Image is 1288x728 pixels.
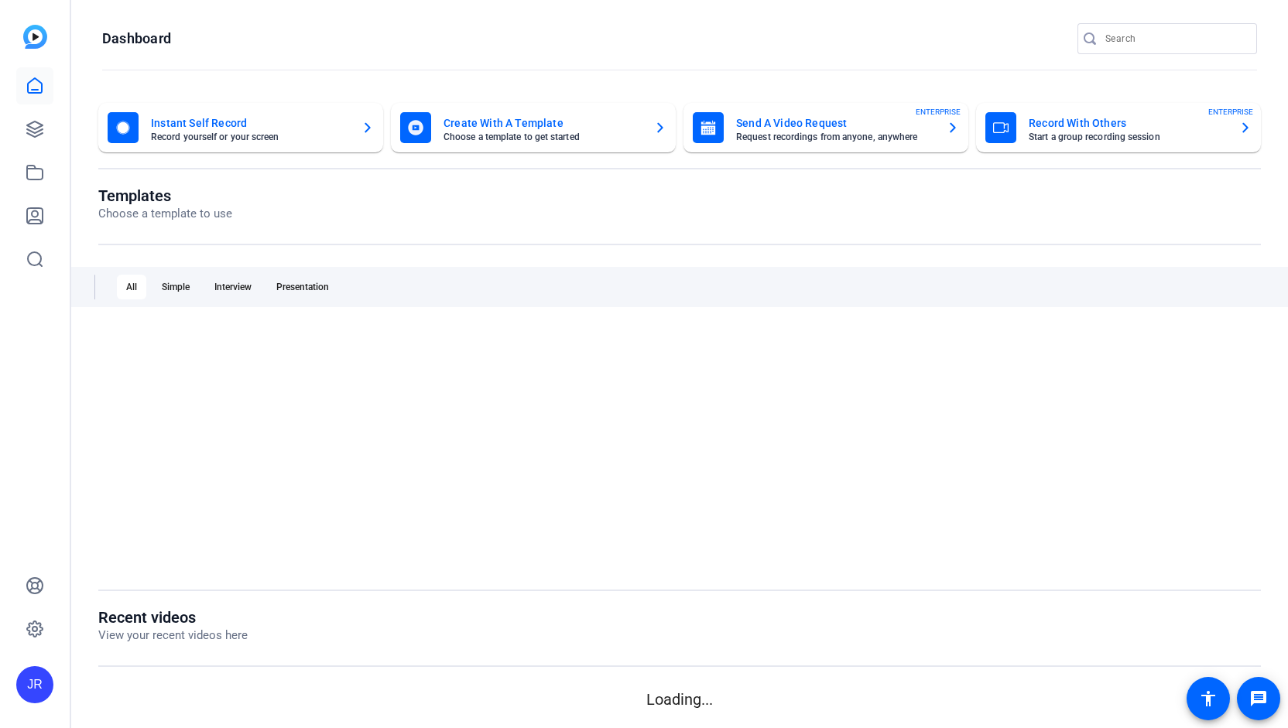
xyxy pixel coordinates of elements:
span: ENTERPRISE [916,106,961,118]
button: Send A Video RequestRequest recordings from anyone, anywhereENTERPRISE [683,103,968,152]
mat-card-title: Send A Video Request [736,114,934,132]
mat-card-title: Record With Others [1029,114,1227,132]
mat-card-subtitle: Start a group recording session [1029,132,1227,142]
h1: Templates [98,186,232,205]
p: Choose a template to use [98,205,232,223]
mat-card-subtitle: Request recordings from anyone, anywhere [736,132,934,142]
div: Presentation [267,275,338,299]
button: Record With OthersStart a group recording sessionENTERPRISE [976,103,1261,152]
div: All [117,275,146,299]
mat-card-title: Instant Self Record [151,114,349,132]
span: ENTERPRISE [1208,106,1253,118]
p: View your recent videos here [98,627,248,644]
button: Instant Self RecordRecord yourself or your screen [98,103,383,152]
mat-card-title: Create With A Template [444,114,642,132]
h1: Dashboard [102,29,171,48]
img: blue-gradient.svg [23,25,47,49]
h1: Recent videos [98,608,248,627]
button: Create With A TemplateChoose a template to get started [391,103,676,152]
mat-icon: accessibility [1199,689,1218,708]
div: JR [16,666,53,703]
input: Search [1105,29,1245,48]
mat-card-subtitle: Choose a template to get started [444,132,642,142]
div: Simple [152,275,199,299]
div: Interview [205,275,261,299]
mat-icon: message [1249,689,1268,708]
mat-card-subtitle: Record yourself or your screen [151,132,349,142]
p: Loading... [98,688,1261,711]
